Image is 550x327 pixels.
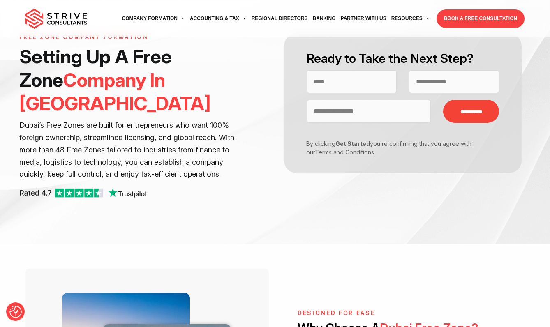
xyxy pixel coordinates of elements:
h2: Ready to Take the Next Step? [307,50,499,67]
a: Resources [389,7,432,30]
a: BOOK A FREE CONSULTATION [437,9,525,28]
a: Regional Directors [249,7,310,30]
a: Company Formation [120,7,187,30]
button: Consent Preferences [9,306,22,318]
p: By clicking you’re confirming that you agree with our . [300,139,493,157]
a: Accounting & Tax [187,7,249,30]
a: Terms and Conditions [315,149,374,156]
img: main-logo.svg [25,9,87,29]
a: Partner with Us [338,7,389,30]
h6: Designed for Ease [298,310,508,317]
strong: Get Started [335,140,370,147]
p: Dubai’s Free Zones are built for entrepreneurs who want 100% foreign ownership, streamlined licen... [19,119,239,180]
form: Contact form [275,34,531,173]
a: Banking [310,7,338,30]
img: Revisit consent button [9,306,22,318]
h1: Setting Up A Free Zone [19,45,239,115]
span: Company In [GEOGRAPHIC_DATA] [19,68,211,115]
